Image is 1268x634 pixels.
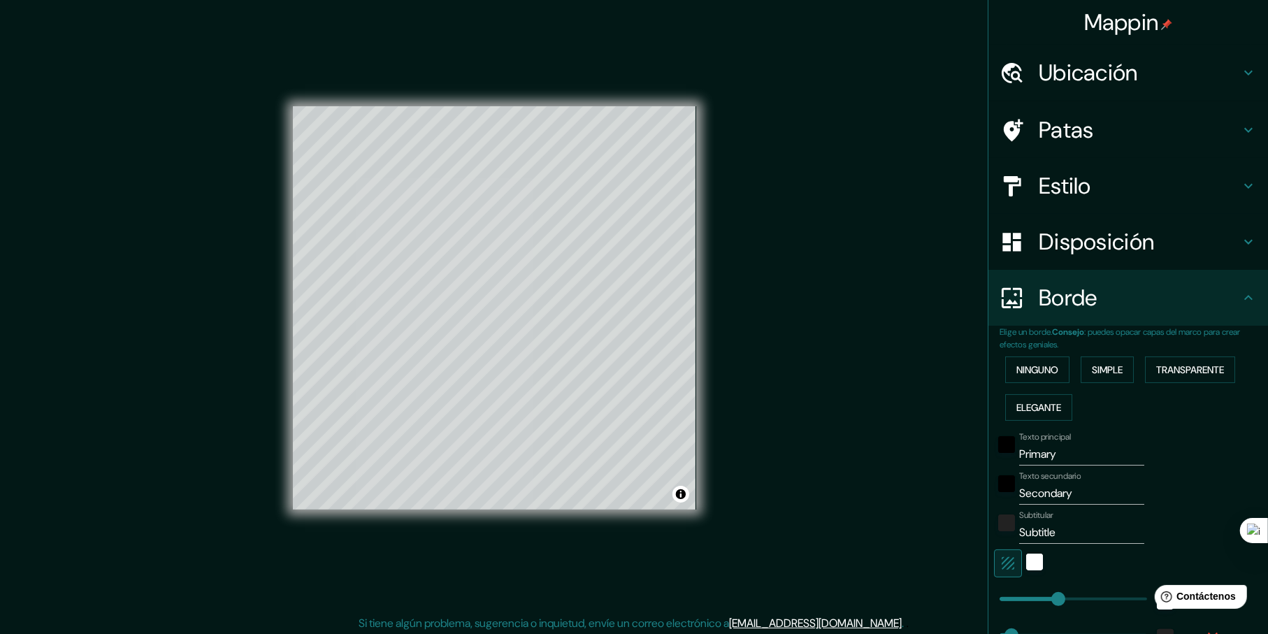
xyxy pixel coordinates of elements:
div: Ubicación [988,45,1268,101]
button: Transparente [1145,356,1235,383]
font: . [902,616,905,631]
font: . [905,615,907,631]
font: Subtitular [1019,510,1053,521]
div: Disposición [988,214,1268,270]
font: Simple [1092,363,1123,376]
font: Disposición [1039,227,1154,257]
button: Ninguno [1005,356,1069,383]
button: color-222222 [998,514,1015,531]
img: pin-icon.png [1161,19,1172,30]
font: Borde [1039,283,1097,312]
button: Elegante [1005,394,1072,421]
a: [EMAIL_ADDRESS][DOMAIN_NAME] [730,616,902,631]
button: Simple [1081,356,1134,383]
button: negro [998,436,1015,453]
font: Texto secundario [1019,470,1081,482]
div: Patas [988,102,1268,158]
font: Ubicación [1039,58,1138,87]
font: Mappin [1084,8,1159,37]
font: : puedes opacar capas del marco para crear efectos geniales. [1000,326,1240,350]
iframe: Lanzador de widgets de ayuda [1144,579,1253,619]
font: Estilo [1039,171,1091,201]
button: Activar o desactivar atribución [672,486,689,503]
div: Estilo [988,158,1268,214]
font: Patas [1039,115,1094,145]
font: Transparente [1156,363,1224,376]
div: Borde [988,270,1268,326]
font: . [907,615,909,631]
button: blanco [1026,554,1043,570]
font: Si tiene algún problema, sugerencia o inquietud, envíe un correo electrónico a [359,616,730,631]
font: Elige un borde. [1000,326,1052,338]
font: Ninguno [1016,363,1058,376]
font: Consejo [1052,326,1084,338]
font: Elegante [1016,401,1061,414]
font: Texto principal [1019,431,1071,442]
button: negro [998,475,1015,492]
